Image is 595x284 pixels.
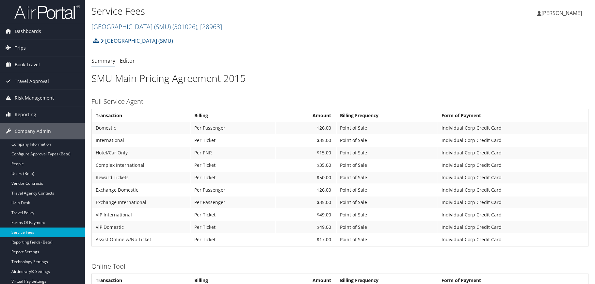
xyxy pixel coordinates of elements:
td: $50.00 [276,172,336,183]
td: Individual Corp Credit Card [438,172,587,183]
td: Per Ticket [191,134,275,146]
a: Editor [120,57,135,64]
span: Book Travel [15,56,40,73]
td: Complex International [92,159,190,171]
a: [GEOGRAPHIC_DATA] (SMU) [101,34,173,47]
td: Exchange Domestic [92,184,190,196]
td: Individual Corp Credit Card [438,184,587,196]
th: Amount [276,110,336,121]
span: Risk Management [15,90,54,106]
span: Dashboards [15,23,41,39]
h3: Full Service Agent [91,97,588,106]
td: Individual Corp Credit Card [438,147,587,159]
td: Point of Sale [337,147,438,159]
td: $49.00 [276,221,336,233]
td: Hotel/Car Only [92,147,190,159]
span: Company Admin [15,123,51,139]
td: Point of Sale [337,159,438,171]
h1: Service Fees [91,4,423,18]
span: ( 301026 ) [172,22,197,31]
td: Individual Corp Credit Card [438,197,587,208]
span: Travel Approval [15,73,49,89]
td: $35.00 [276,134,336,146]
td: Individual Corp Credit Card [438,159,587,171]
th: Billing Frequency [337,110,438,121]
td: Per Ticket [191,209,275,221]
td: Individual Corp Credit Card [438,134,587,146]
td: VIP Domestic [92,221,190,233]
td: Per Ticket [191,234,275,245]
a: [GEOGRAPHIC_DATA] (SMU) [91,22,222,31]
td: Exchange International [92,197,190,208]
img: airportal-logo.png [14,4,80,20]
th: Form of Payment [438,110,587,121]
td: Point of Sale [337,184,438,196]
span: , [ 28963 ] [197,22,222,31]
td: $35.00 [276,197,336,208]
td: Per PNR [191,147,275,159]
th: Billing [191,110,275,121]
td: Point of Sale [337,221,438,233]
td: Point of Sale [337,209,438,221]
td: $26.00 [276,122,336,134]
span: [PERSON_NAME] [541,9,582,17]
td: Individual Corp Credit Card [438,122,587,134]
td: $26.00 [276,184,336,196]
td: Assist Online w/No Ticket [92,234,190,245]
h1: SMU Main Pricing Agreement 2015 [91,71,588,85]
td: $35.00 [276,159,336,171]
td: Per Passenger [191,184,275,196]
a: [PERSON_NAME] [537,3,588,23]
td: Domestic [92,122,190,134]
td: Reward Tickets [92,172,190,183]
td: $17.00 [276,234,336,245]
td: Individual Corp Credit Card [438,209,587,221]
span: Trips [15,40,26,56]
td: $15.00 [276,147,336,159]
td: Individual Corp Credit Card [438,221,587,233]
td: Point of Sale [337,234,438,245]
td: Per Ticket [191,172,275,183]
td: Individual Corp Credit Card [438,234,587,245]
td: Per Ticket [191,221,275,233]
td: VIP International [92,209,190,221]
a: Summary [91,57,115,64]
td: Point of Sale [337,134,438,146]
td: International [92,134,190,146]
td: $49.00 [276,209,336,221]
td: Point of Sale [337,197,438,208]
h3: Online Tool [91,262,588,271]
td: Per Passenger [191,197,275,208]
td: Per Ticket [191,159,275,171]
td: Per Passenger [191,122,275,134]
th: Transaction [92,110,190,121]
span: Reporting [15,106,36,123]
td: Point of Sale [337,172,438,183]
td: Point of Sale [337,122,438,134]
